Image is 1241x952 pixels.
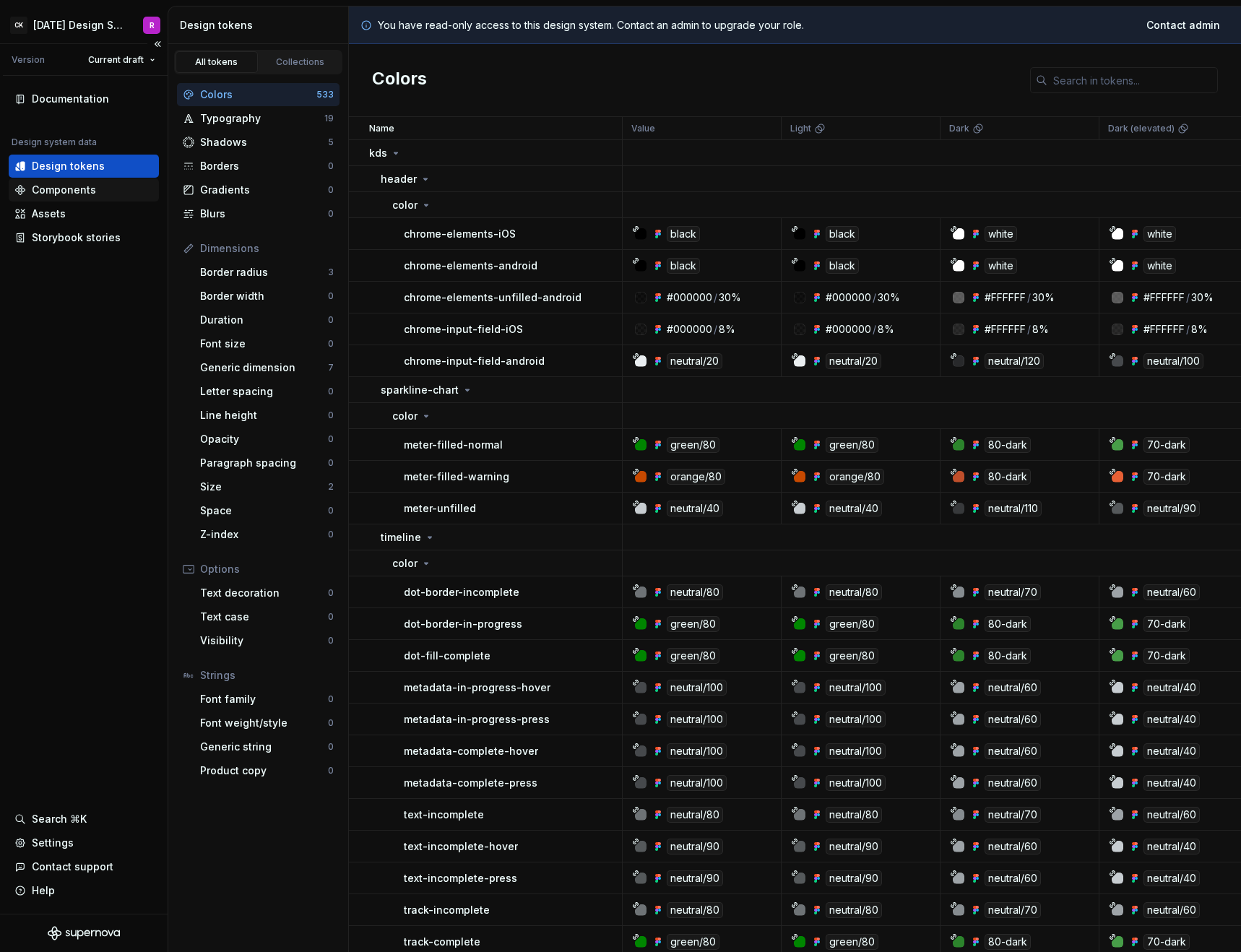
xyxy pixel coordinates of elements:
[826,322,871,337] div: #000000
[200,692,328,706] div: Font family
[1143,743,1200,759] div: neutral/40
[1143,290,1185,305] div: #FFFFFF
[404,354,545,368] p: chrome-input-field-android
[194,711,340,735] a: Font weight/style0
[194,759,340,782] a: Product copy0
[194,380,340,403] a: Letter spacing0
[1143,584,1200,600] div: neutral/60
[200,562,334,576] div: Options
[194,605,340,628] a: Text case0
[719,322,735,337] div: 8%
[9,87,159,111] a: Documentation
[985,902,1041,918] div: neutral/70
[1143,839,1200,854] div: neutral/40
[667,584,723,600] div: neutral/80
[404,744,538,758] p: metadata-complete-hover
[826,290,871,305] div: #000000
[200,265,328,280] div: Border radius
[667,934,719,950] div: green/80
[32,159,105,173] div: Design tokens
[324,113,334,124] div: 19
[404,501,476,516] p: meter-unfilled
[985,743,1041,759] div: neutral/60
[9,831,159,854] a: Settings
[826,680,886,696] div: neutral/100
[667,902,723,918] div: neutral/80
[1143,501,1200,516] div: neutral/90
[404,903,490,917] p: track-incomplete
[194,581,340,605] a: Text decoration0
[194,735,340,758] a: Generic string0
[328,765,334,776] div: 0
[404,776,537,790] p: metadata-complete-press
[32,860,113,874] div: Contact support
[1191,322,1208,337] div: 8%
[1143,616,1190,632] div: 70-dark
[873,322,876,337] div: /
[32,883,55,898] div: Help
[177,131,340,154] a: Shadows5
[826,584,882,600] div: neutral/80
[1143,934,1190,950] div: 70-dark
[985,226,1017,242] div: white
[9,879,159,902] button: Help
[826,870,882,886] div: neutral/90
[714,290,717,305] div: /
[200,740,328,754] div: Generic string
[1191,290,1214,305] div: 30%
[667,680,727,696] div: neutral/100
[985,437,1031,453] div: 80-dark
[667,807,723,823] div: neutral/80
[631,123,655,134] p: Value
[82,50,162,70] button: Current draft
[826,711,886,727] div: neutral/100
[328,433,334,445] div: 0
[9,155,159,178] a: Design tokens
[985,870,1041,886] div: neutral/60
[1027,322,1031,337] div: /
[985,501,1042,516] div: neutral/110
[200,610,328,624] div: Text case
[328,314,334,326] div: 0
[1143,353,1203,369] div: neutral/100
[826,648,878,664] div: green/80
[381,383,459,397] p: sparkline-chart
[826,775,886,791] div: neutral/100
[33,18,126,33] div: [DATE] Design System
[88,54,144,66] span: Current draft
[177,178,340,202] a: Gradients0
[985,290,1026,305] div: #FFFFFF
[328,717,334,729] div: 0
[194,523,340,546] a: Z-index0
[10,17,27,34] div: CK
[404,438,503,452] p: meter-filled-normal
[200,183,328,197] div: Gradients
[32,812,87,826] div: Search ⌘K
[328,160,334,172] div: 0
[1027,290,1031,305] div: /
[1143,870,1200,886] div: neutral/40
[1047,67,1218,93] input: Search in tokens...
[404,871,517,886] p: text-incomplete-press
[369,146,387,160] p: kds
[404,712,550,727] p: metadata-in-progress-press
[200,135,328,150] div: Shadows
[985,616,1031,632] div: 80-dark
[378,18,804,33] p: You have read-only access to this design system. Contact an admin to upgrade your role.
[32,92,109,106] div: Documentation
[177,83,340,106] a: Colors533
[667,870,723,886] div: neutral/90
[200,586,328,600] div: Text decoration
[667,226,700,242] div: black
[32,207,66,221] div: Assets
[1032,322,1049,337] div: 8%
[949,123,969,134] p: Dark
[985,680,1041,696] div: neutral/60
[200,87,316,102] div: Colors
[1143,258,1176,274] div: white
[826,226,859,242] div: black
[1143,437,1190,453] div: 70-dark
[194,308,340,332] a: Duration0
[177,107,340,130] a: Typography19
[985,839,1041,854] div: neutral/60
